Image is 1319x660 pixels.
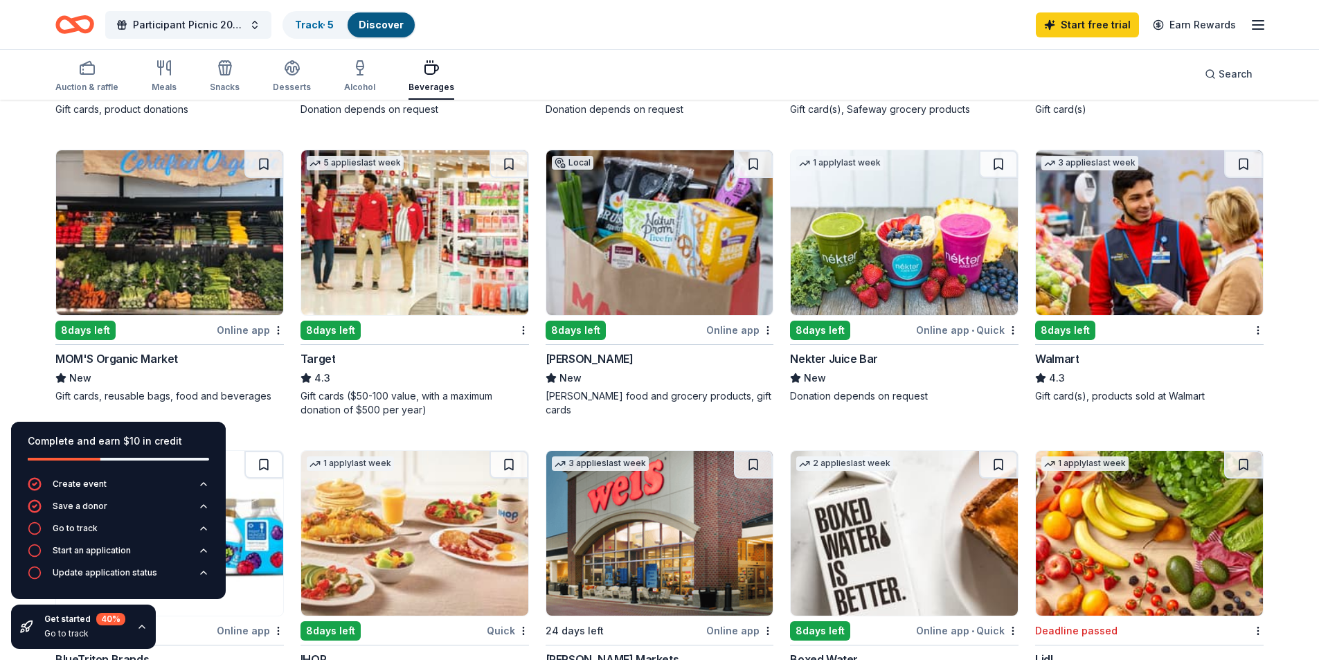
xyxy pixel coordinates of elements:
[804,370,826,386] span: New
[790,350,878,367] div: Nekter Juice Bar
[53,567,157,578] div: Update application status
[53,479,107,490] div: Create event
[706,321,773,339] div: Online app
[790,150,1019,403] a: Image for Nekter Juice Bar1 applylast week8days leftOnline app•QuickNekter Juice BarNewDonation d...
[300,102,529,116] div: Donation depends on request
[300,621,361,641] div: 8 days left
[546,350,634,367] div: [PERSON_NAME]
[790,621,850,641] div: 8 days left
[105,11,271,39] button: Participant Picnic 2025
[69,370,91,386] span: New
[273,82,311,93] div: Desserts
[1049,370,1065,386] span: 4.3
[28,477,209,499] button: Create event
[152,82,177,93] div: Meals
[300,150,529,417] a: Image for Target5 applieslast week8days leftTarget4.3Gift cards ($50-100 value, with a maximum do...
[307,456,394,471] div: 1 apply last week
[55,150,284,403] a: Image for MOM'S Organic Market8days leftOnline appMOM'S Organic MarketNewGift cards, reusable bag...
[546,623,604,639] div: 24 days left
[546,150,774,417] a: Image for MARTIN'SLocal8days leftOnline app[PERSON_NAME]New[PERSON_NAME] food and grocery product...
[487,622,529,639] div: Quick
[552,156,593,170] div: Local
[217,622,284,639] div: Online app
[916,321,1019,339] div: Online app Quick
[1035,389,1264,403] div: Gift card(s), products sold at Walmart
[546,389,774,417] div: [PERSON_NAME] food and grocery products, gift cards
[706,622,773,639] div: Online app
[55,321,116,340] div: 8 days left
[217,321,284,339] div: Online app
[1035,150,1264,403] a: Image for Walmart3 applieslast week8days leftWalmart4.3Gift card(s), products sold at Walmart
[55,102,284,116] div: Gift cards, product donations
[56,150,283,315] img: Image for MOM'S Organic Market
[53,501,107,512] div: Save a donor
[28,499,209,521] button: Save a donor
[1194,60,1264,88] button: Search
[55,350,178,367] div: MOM'S Organic Market
[344,54,375,100] button: Alcohol
[301,451,528,616] img: Image for IHOP
[971,625,974,636] span: •
[546,102,774,116] div: Donation depends on request
[546,451,773,616] img: Image for Weis Markets
[796,156,883,170] div: 1 apply last week
[790,102,1019,116] div: Gift card(s), Safeway grocery products
[210,54,240,100] button: Snacks
[314,370,330,386] span: 4.3
[44,628,125,639] div: Go to track
[300,321,361,340] div: 8 days left
[282,11,416,39] button: Track· 5Discover
[916,622,1019,639] div: Online app Quick
[55,82,118,93] div: Auction & raffle
[1036,12,1139,37] a: Start free trial
[53,545,131,556] div: Start an application
[409,82,454,93] div: Beverages
[344,82,375,93] div: Alcohol
[1219,66,1253,82] span: Search
[546,321,606,340] div: 8 days left
[28,544,209,566] button: Start an application
[559,370,582,386] span: New
[1036,150,1263,315] img: Image for Walmart
[796,456,893,471] div: 2 applies last week
[28,521,209,544] button: Go to track
[300,389,529,417] div: Gift cards ($50-100 value, with a maximum donation of $500 per year)
[28,433,209,449] div: Complete and earn $10 in credit
[152,54,177,100] button: Meals
[28,566,209,588] button: Update application status
[971,325,974,336] span: •
[546,150,773,315] img: Image for MARTIN'S
[210,82,240,93] div: Snacks
[1035,321,1095,340] div: 8 days left
[295,19,334,30] a: Track· 5
[552,456,649,471] div: 3 applies last week
[300,350,336,367] div: Target
[307,156,404,170] div: 5 applies last week
[1041,456,1129,471] div: 1 apply last week
[790,321,850,340] div: 8 days left
[1035,102,1264,116] div: Gift card(s)
[409,54,454,100] button: Beverages
[790,389,1019,403] div: Donation depends on request
[1035,350,1079,367] div: Walmart
[53,523,98,534] div: Go to track
[301,150,528,315] img: Image for Target
[359,19,404,30] a: Discover
[55,8,94,41] a: Home
[1041,156,1138,170] div: 3 applies last week
[55,54,118,100] button: Auction & raffle
[1036,451,1263,616] img: Image for Lidl
[133,17,244,33] span: Participant Picnic 2025
[44,613,125,625] div: Get started
[791,150,1018,315] img: Image for Nekter Juice Bar
[1035,623,1118,639] div: Deadline passed
[55,389,284,403] div: Gift cards, reusable bags, food and beverages
[96,613,125,625] div: 40 %
[1145,12,1244,37] a: Earn Rewards
[273,54,311,100] button: Desserts
[791,451,1018,616] img: Image for Boxed Water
